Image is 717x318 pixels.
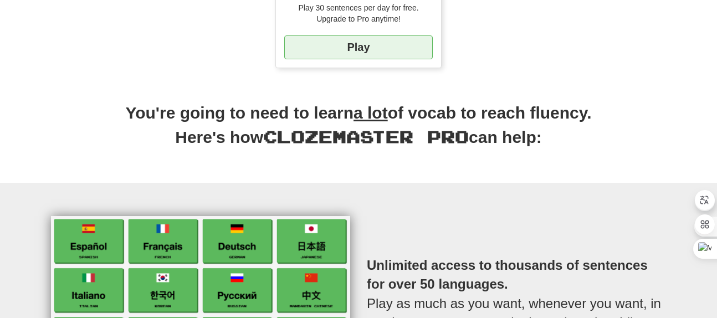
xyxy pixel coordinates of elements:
[367,258,648,291] strong: Unlimited access to thousands of sentences for over 50 languages.
[284,2,433,13] div: Play 30 sentences per day for free.
[284,13,433,24] div: Upgrade to Pro anytime!
[354,104,388,122] u: a lot
[43,101,674,161] h2: You're going to need to learn of vocab to reach fluency. Here's how can help:
[263,126,469,146] span: Clozemaster Pro
[284,35,433,59] a: Play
